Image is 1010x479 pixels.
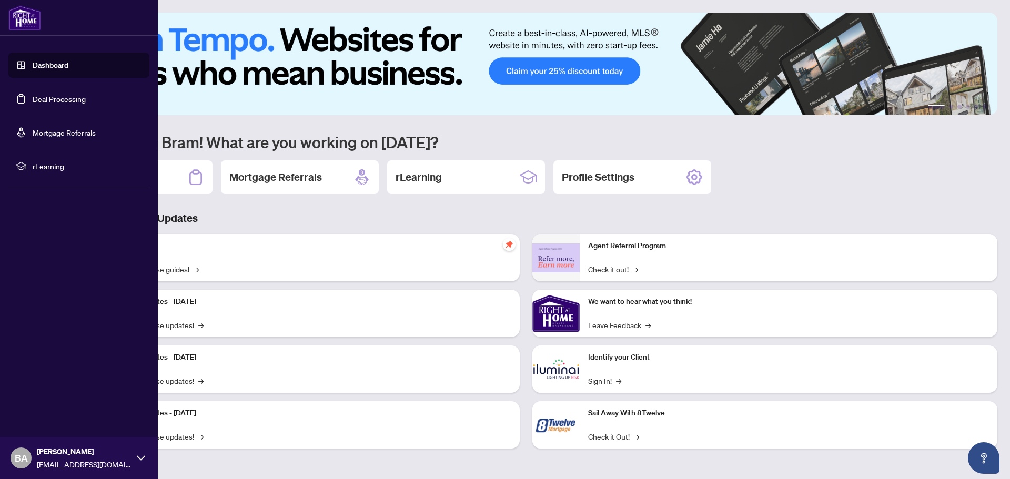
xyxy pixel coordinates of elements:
p: Platform Updates - [DATE] [110,296,511,308]
span: → [634,431,639,442]
span: rLearning [33,160,142,172]
p: Self-Help [110,240,511,252]
h1: Welcome back Bram! What are you working on [DATE]? [55,132,997,152]
a: Deal Processing [33,94,86,104]
button: 4 [966,105,970,109]
span: BA [15,451,28,465]
img: Slide 0 [55,13,997,115]
button: 1 [928,105,945,109]
span: [EMAIL_ADDRESS][DOMAIN_NAME] [37,458,132,470]
p: Sail Away With 8Twelve [588,407,989,419]
img: Sail Away With 8Twelve [532,401,580,449]
p: We want to hear what you think! [588,296,989,308]
a: Dashboard [33,60,68,70]
button: 3 [957,105,962,109]
img: Agent Referral Program [532,243,580,272]
a: Mortgage Referrals [33,128,96,137]
p: Agent Referral Program [588,240,989,252]
span: → [633,263,638,275]
img: Identify your Client [532,345,580,393]
h2: Profile Settings [562,170,634,185]
span: → [198,375,204,386]
p: Identify your Client [588,352,989,363]
h3: Brokerage & Industry Updates [55,211,997,226]
button: 5 [974,105,978,109]
a: Check it out!→ [588,263,638,275]
h2: Mortgage Referrals [229,170,322,185]
a: Leave Feedback→ [588,319,651,331]
span: pushpin [503,238,516,251]
button: Open asap [968,442,999,474]
img: We want to hear what you think! [532,290,580,337]
span: → [645,319,651,331]
p: Platform Updates - [DATE] [110,407,511,419]
button: 2 [949,105,953,109]
h2: rLearning [396,170,442,185]
span: [PERSON_NAME] [37,446,132,457]
img: logo [8,5,41,30]
span: → [198,319,204,331]
a: Sign In!→ [588,375,621,386]
p: Platform Updates - [DATE] [110,352,511,363]
button: 6 [983,105,987,109]
span: → [616,375,621,386]
span: → [198,431,204,442]
a: Check it Out!→ [588,431,639,442]
span: → [194,263,199,275]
